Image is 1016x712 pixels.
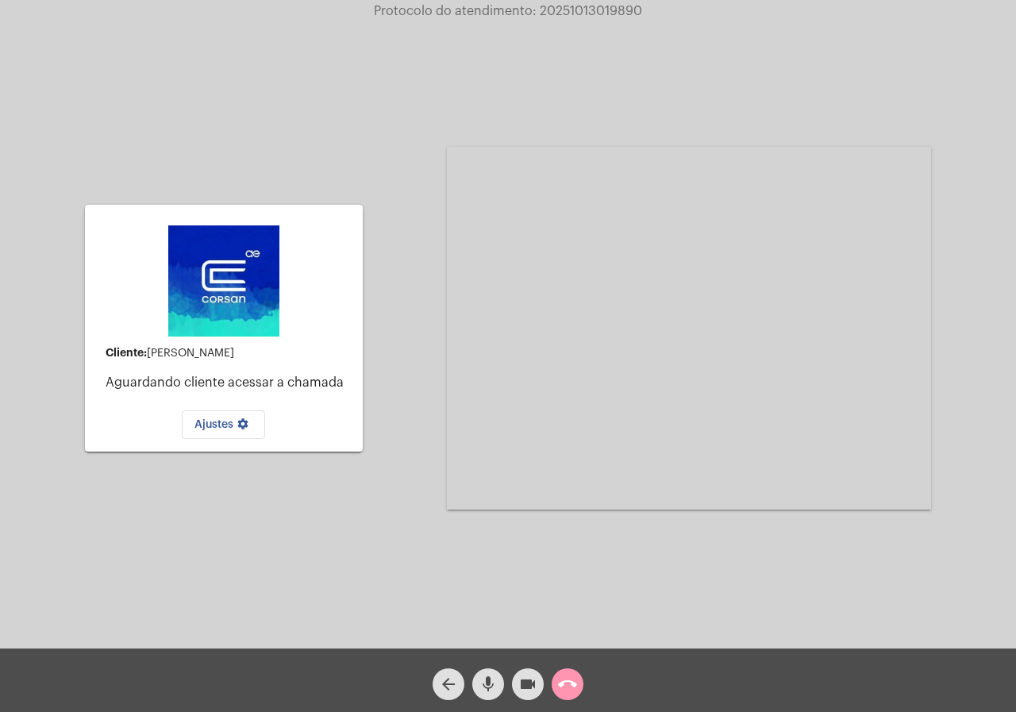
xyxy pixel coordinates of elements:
[106,375,350,390] p: Aguardando cliente acessar a chamada
[182,410,265,439] button: Ajustes
[106,347,147,358] strong: Cliente:
[558,675,577,694] mat-icon: call_end
[233,418,252,437] mat-icon: settings
[168,225,279,337] img: d4669ae0-8c07-2337-4f67-34b0df7f5ae4.jpeg
[439,675,458,694] mat-icon: arrow_back
[374,5,642,17] span: Protocolo do atendimento: 20251013019890
[194,419,252,430] span: Ajustes
[518,675,537,694] mat-icon: videocam
[106,347,350,360] div: [PERSON_NAME]
[479,675,498,694] mat-icon: mic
